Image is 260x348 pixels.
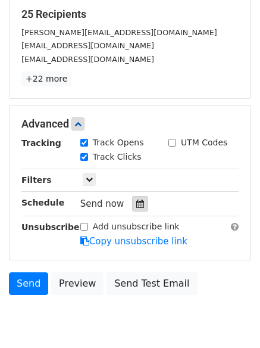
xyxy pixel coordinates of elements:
[21,55,154,64] small: [EMAIL_ADDRESS][DOMAIN_NAME]
[21,198,64,207] strong: Schedule
[106,272,197,295] a: Send Test Email
[93,220,180,233] label: Add unsubscribe link
[181,136,227,149] label: UTM Codes
[93,136,144,149] label: Track Opens
[9,272,48,295] a: Send
[80,198,124,209] span: Send now
[21,117,239,130] h5: Advanced
[21,175,52,185] strong: Filters
[93,151,142,163] label: Track Clicks
[80,236,187,247] a: Copy unsubscribe link
[21,41,154,50] small: [EMAIL_ADDRESS][DOMAIN_NAME]
[21,72,71,86] a: +22 more
[21,8,239,21] h5: 25 Recipients
[21,222,80,232] strong: Unsubscribe
[21,138,61,148] strong: Tracking
[201,291,260,348] iframe: Chat Widget
[21,28,217,37] small: [PERSON_NAME][EMAIL_ADDRESS][DOMAIN_NAME]
[51,272,104,295] a: Preview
